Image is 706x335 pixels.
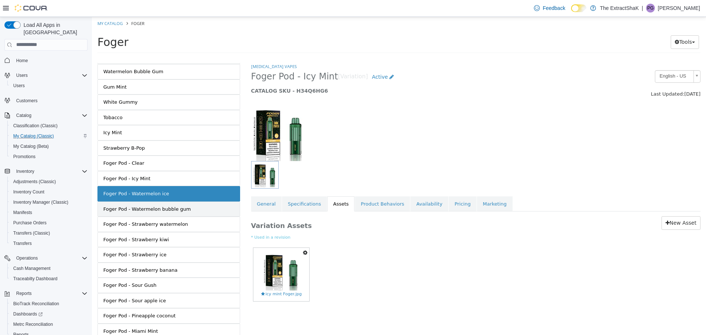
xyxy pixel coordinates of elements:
[11,51,71,58] div: Watermelon Bubble Gum
[10,229,53,238] a: Transfers (Classic)
[11,112,30,120] div: Icy Mint
[10,188,47,196] a: Inventory Count
[13,56,31,65] a: Home
[10,299,88,308] span: BioTrack Reconciliation
[7,218,90,228] button: Purchase Orders
[10,274,60,283] a: Traceabilty Dashboard
[1,55,90,66] button: Home
[579,18,607,32] button: Tools
[11,82,46,89] div: White Gummy
[10,264,53,273] a: Cash Management
[161,231,218,284] a: icy mint Foger.jpgicy mint Foger.jpg
[13,321,53,327] span: Metrc Reconciliation
[159,47,205,52] a: [MEDICAL_DATA] Vapes
[11,265,64,272] div: Foger Pod - Sour Gush
[10,177,59,186] a: Adjustments (Classic)
[159,71,493,77] h5: CATALOG SKU - H34Q6HG6
[647,4,653,13] span: PG
[13,265,50,271] span: Cash Management
[13,276,57,282] span: Traceabilty Dashboard
[10,208,35,217] a: Manifests
[563,53,609,66] a: English - US
[13,230,50,236] span: Transfers (Classic)
[10,132,88,140] span: My Catalog (Classic)
[16,72,28,78] span: Users
[16,168,34,174] span: Inventory
[13,143,49,149] span: My Catalog (Beta)
[1,288,90,299] button: Reports
[10,198,88,207] span: Inventory Manager (Classic)
[11,158,58,165] div: Foger Pod - Icy Mint
[11,234,75,242] div: Foger Pod - Strawberry ice
[13,289,35,298] button: Reports
[13,167,88,176] span: Inventory
[13,311,43,317] span: Dashboards
[13,111,88,120] span: Catalog
[10,320,88,329] span: Metrc Reconciliation
[10,264,88,273] span: Cash Management
[263,179,318,195] a: Product Behaviors
[7,228,90,238] button: Transfers (Classic)
[7,177,90,187] button: Adjustments (Classic)
[11,295,84,303] div: Foger Pod - Pineapple coconut
[563,54,599,65] span: English - US
[7,152,90,162] button: Promotions
[7,131,90,141] button: My Catalog (Classic)
[11,173,77,181] div: Foger Pod - Watermelon ice
[11,67,35,74] div: Gum Mint
[13,289,88,298] span: Reports
[10,299,62,308] a: BioTrack Reconciliation
[10,121,88,130] span: Classification (Classic)
[6,4,31,9] a: My Catalog
[357,179,385,195] a: Pricing
[13,199,68,205] span: Inventory Manager (Classic)
[13,96,88,105] span: Customers
[39,4,53,9] span: Foger
[7,238,90,249] button: Transfers
[570,199,609,213] a: New Asset
[7,207,90,218] button: Manifests
[13,83,25,89] span: Users
[7,319,90,329] button: Metrc Reconciliation
[13,254,41,263] button: Operations
[10,121,61,130] a: Classification (Classic)
[7,263,90,274] button: Cash Management
[11,204,96,211] div: Foger Pod - Strawberry watermelon
[13,123,58,129] span: Classification (Classic)
[10,81,28,90] a: Users
[11,250,86,257] div: Foger Pod - Strawberry banana
[10,198,71,207] a: Inventory Manager (Classic)
[11,97,31,104] div: Tobacco
[11,219,77,227] div: Foger Pod - Strawberry kiwi
[646,4,655,13] div: Payten Griggs
[159,179,190,195] a: General
[10,208,88,217] span: Manifests
[1,253,90,263] button: Operations
[10,218,88,227] span: Purchase Orders
[600,4,639,13] p: The ExtractShaK
[16,255,38,261] span: Operations
[10,239,35,248] a: Transfers
[543,4,565,12] span: Feedback
[13,167,37,176] button: Inventory
[280,57,296,63] span: Active
[13,254,88,263] span: Operations
[13,56,88,65] span: Home
[7,309,90,319] a: Dashboards
[13,220,47,226] span: Purchase Orders
[170,235,209,274] img: icy mint Foger.jpg
[159,54,246,65] span: Foger Pod - Icy Mint
[13,210,32,215] span: Manifests
[13,189,44,195] span: Inventory Count
[10,310,46,318] a: Dashboards
[10,142,52,151] a: My Catalog (Beta)
[6,19,36,32] span: Foger
[11,189,99,196] div: Foger Pod - Watermelon bubble gum
[1,95,90,106] button: Customers
[16,98,38,104] span: Customers
[159,218,609,224] small: * Used in a revision
[642,4,643,13] p: |
[13,301,59,307] span: BioTrack Reconciliation
[7,197,90,207] button: Inventory Manager (Classic)
[190,179,235,195] a: Specifications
